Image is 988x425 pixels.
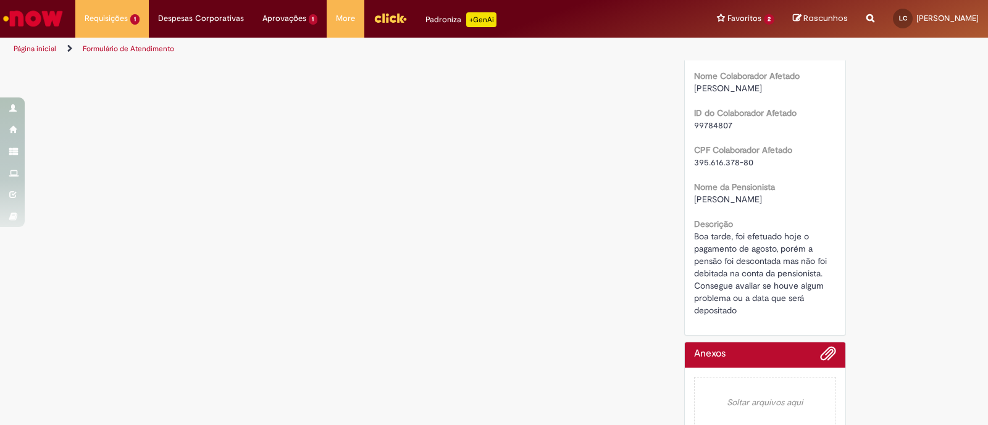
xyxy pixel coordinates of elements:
[1,6,65,31] img: ServiceNow
[466,12,496,27] p: +GenAi
[899,14,907,22] span: LC
[694,107,797,118] b: ID do Colaborador Afetado
[85,12,128,25] span: Requisições
[694,83,762,94] span: [PERSON_NAME]
[309,14,318,25] span: 1
[803,12,848,24] span: Rascunhos
[9,38,650,60] ul: Trilhas de página
[820,345,836,368] button: Adicionar anexos
[764,14,774,25] span: 2
[83,44,174,54] a: Formulário de Atendimento
[694,194,762,205] span: [PERSON_NAME]
[694,157,753,168] span: 395.616.378-80
[425,12,496,27] div: Padroniza
[262,12,306,25] span: Aprovações
[694,120,732,131] span: 99784807
[158,12,244,25] span: Despesas Corporativas
[130,14,140,25] span: 1
[336,12,355,25] span: More
[694,144,792,155] b: CPF Colaborador Afetado
[694,231,829,316] span: Boa tarde, foi efetuado hoje o pagamento de agosto, porém a pensão foi descontada mas não foi deb...
[727,12,761,25] span: Favoritos
[694,70,800,81] b: Nome Colaborador Afetado
[916,13,979,23] span: [PERSON_NAME]
[374,9,407,27] img: click_logo_yellow_360x200.png
[793,13,848,25] a: Rascunhos
[694,218,733,229] b: Descrição
[14,44,56,54] a: Página inicial
[694,349,726,360] h2: Anexos
[694,181,775,192] b: Nome da Pensionista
